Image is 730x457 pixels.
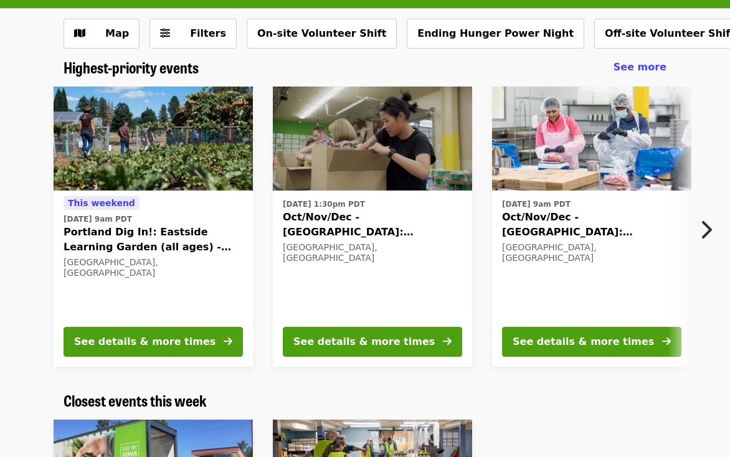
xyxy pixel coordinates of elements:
span: This weekend [68,198,135,208]
div: Highest-priority events [54,59,676,77]
button: Ending Hunger Power Night [407,19,584,49]
i: map icon [74,27,85,39]
i: arrow-right icon [224,336,232,347]
time: [DATE] 9am PDT [64,214,132,225]
img: Oct/Nov/Dec - Beaverton: Repack/Sort (age 10+) organized by Oregon Food Bank [492,87,691,191]
span: See more [614,61,666,73]
a: See details for "Oct/Nov/Dec - Beaverton: Repack/Sort (age 10+)" [492,87,691,367]
button: Show map view [64,19,140,49]
i: arrow-right icon [662,336,671,347]
button: See details & more times [502,327,681,357]
a: Highest-priority events [64,59,199,77]
span: Closest events this week [64,389,207,411]
div: See details & more times [74,334,216,349]
img: Oct/Nov/Dec - Portland: Repack/Sort (age 8+) organized by Oregon Food Bank [273,87,472,191]
div: Closest events this week [54,392,676,410]
button: Next item [689,212,730,247]
button: Filters (0 selected) [149,19,237,49]
a: See details for "Oct/Nov/Dec - Portland: Repack/Sort (age 8+)" [273,87,472,367]
i: arrow-right icon [443,336,452,347]
a: Closest events this week [64,392,207,410]
span: Highest-priority events [64,56,199,78]
div: [GEOGRAPHIC_DATA], [GEOGRAPHIC_DATA] [502,242,681,263]
img: Portland Dig In!: Eastside Learning Garden (all ages) - Aug/Sept/Oct organized by Oregon Food Bank [54,87,253,191]
i: chevron-right icon [699,218,712,242]
span: Map [105,27,129,39]
div: [GEOGRAPHIC_DATA], [GEOGRAPHIC_DATA] [283,242,462,263]
button: On-site Volunteer Shift [247,19,397,49]
a: See more [614,60,666,75]
span: Filters [190,27,226,39]
time: [DATE] 9am PDT [502,199,571,210]
span: Portland Dig In!: Eastside Learning Garden (all ages) - Aug/Sept/Oct [64,225,243,255]
a: See details for "Portland Dig In!: Eastside Learning Garden (all ages) - Aug/Sept/Oct" [54,87,253,367]
time: [DATE] 1:30pm PDT [283,199,365,210]
span: Oct/Nov/Dec - [GEOGRAPHIC_DATA]: Repack/Sort (age [DEMOGRAPHIC_DATA]+) [502,210,681,240]
span: Oct/Nov/Dec - [GEOGRAPHIC_DATA]: Repack/Sort (age [DEMOGRAPHIC_DATA]+) [283,210,462,240]
div: [GEOGRAPHIC_DATA], [GEOGRAPHIC_DATA] [64,257,243,278]
button: See details & more times [64,327,243,357]
button: See details & more times [283,327,462,357]
i: sliders-h icon [160,27,170,39]
div: See details & more times [513,334,654,349]
div: See details & more times [293,334,435,349]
